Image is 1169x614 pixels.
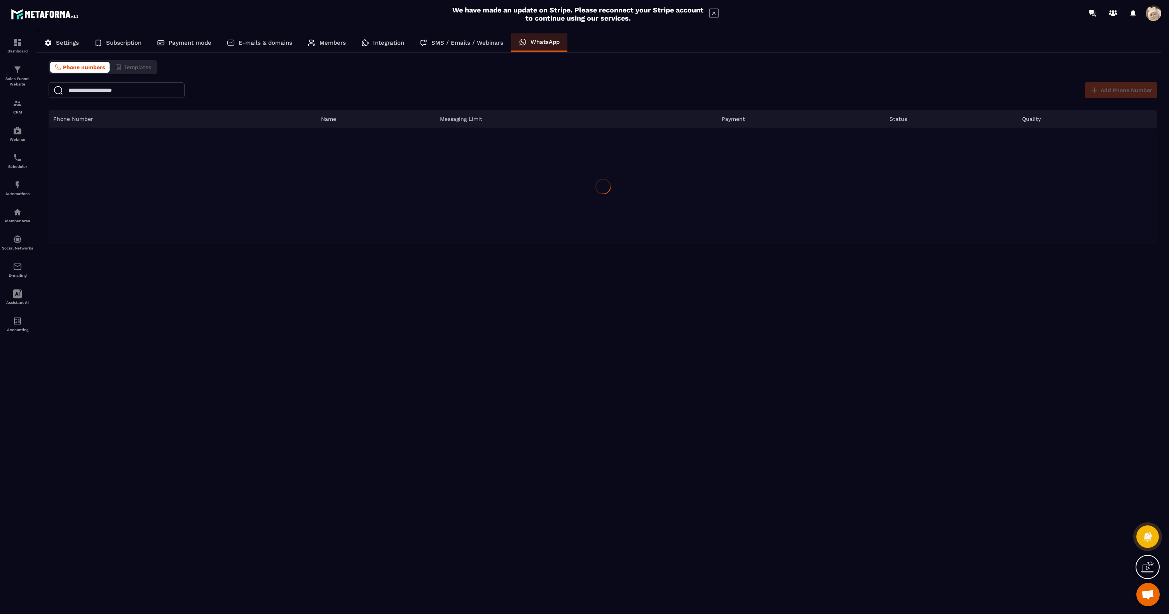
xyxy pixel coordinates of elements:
p: Subscription [106,39,141,46]
p: Integration [373,39,404,46]
a: formationformationCRM [2,93,33,120]
th: Payment [717,110,885,128]
h2: We have made an update on Stripe. Please reconnect your Stripe account to continue using our serv... [450,6,705,22]
p: Accounting [2,328,33,332]
a: formationformationDashboard [2,32,33,59]
p: Members [319,39,346,46]
img: automations [13,126,22,135]
img: formation [13,99,22,108]
p: SMS / Emails / Webinars [431,39,503,46]
th: Status [885,110,1018,128]
p: Sales Funnel Website [2,76,33,87]
p: Scheduler [2,164,33,169]
span: Phone numbers [63,64,105,70]
img: automations [13,180,22,190]
th: Phone Number [49,110,316,128]
img: automations [13,208,22,217]
div: Open chat [1136,583,1160,606]
a: emailemailE-mailing [2,256,33,283]
p: E-mailing [2,273,33,277]
p: E-mails & domains [239,39,292,46]
a: schedulerschedulerScheduler [2,147,33,174]
img: email [13,262,22,271]
p: WhatsApp [530,38,560,45]
button: Templates [110,62,156,73]
p: Automations [2,192,33,196]
img: accountant [13,316,22,326]
img: formation [13,65,22,74]
a: Assistant AI [2,283,33,310]
a: automationsautomationsWebinar [2,120,33,147]
span: Templates [124,64,151,70]
p: Payment mode [169,39,211,46]
img: social-network [13,235,22,244]
th: Quality [1017,110,1157,128]
th: Name [316,110,435,128]
p: CRM [2,110,33,114]
th: Messaging Limit [435,110,717,128]
img: logo [11,7,81,21]
p: Social Networks [2,246,33,250]
a: automationsautomationsAutomations [2,174,33,202]
a: social-networksocial-networkSocial Networks [2,229,33,256]
p: Dashboard [2,49,33,53]
p: Assistant AI [2,300,33,305]
p: Settings [56,39,79,46]
img: scheduler [13,153,22,162]
a: accountantaccountantAccounting [2,310,33,338]
div: > [37,26,1161,245]
img: formation [13,38,22,47]
p: Member area [2,219,33,223]
a: automationsautomationsMember area [2,202,33,229]
button: Phone numbers [50,62,110,73]
p: Webinar [2,137,33,141]
a: formationformationSales Funnel Website [2,59,33,93]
